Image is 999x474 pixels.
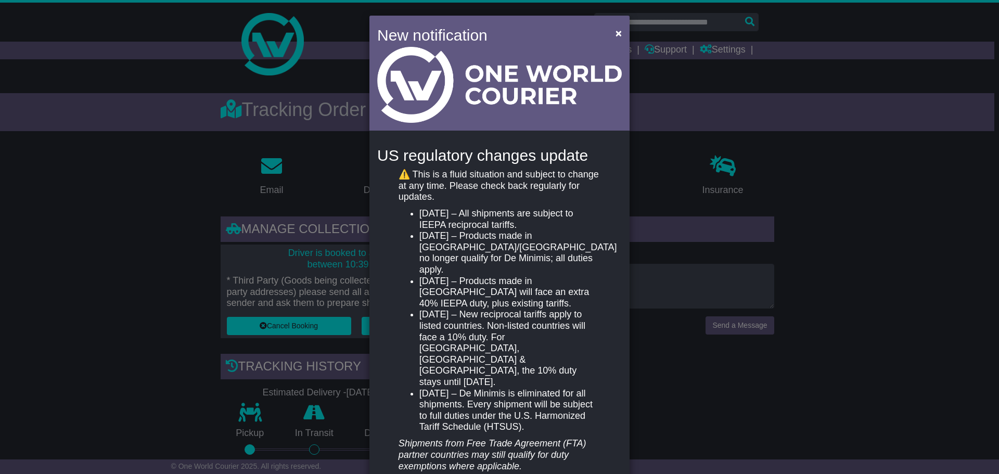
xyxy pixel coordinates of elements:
li: [DATE] – Products made in [GEOGRAPHIC_DATA]/[GEOGRAPHIC_DATA] no longer qualify for De Minimis; a... [419,230,600,275]
h4: US regulatory changes update [377,147,622,164]
h4: New notification [377,23,600,47]
span: × [616,27,622,39]
p: ⚠️ This is a fluid situation and subject to change at any time. Please check back regularly for u... [399,169,600,203]
button: Close [610,22,627,44]
li: [DATE] – Products made in [GEOGRAPHIC_DATA] will face an extra 40% IEEPA duty, plus existing tari... [419,276,600,310]
em: Shipments from Free Trade Agreement (FTA) partner countries may still qualify for duty exemptions... [399,438,586,471]
img: Light [377,47,622,123]
li: [DATE] – All shipments are subject to IEEPA reciprocal tariffs. [419,208,600,230]
li: [DATE] – New reciprocal tariffs apply to listed countries. Non-listed countries will face a 10% d... [419,309,600,388]
li: [DATE] – De Minimis is eliminated for all shipments. Every shipment will be subject to full dutie... [419,388,600,433]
